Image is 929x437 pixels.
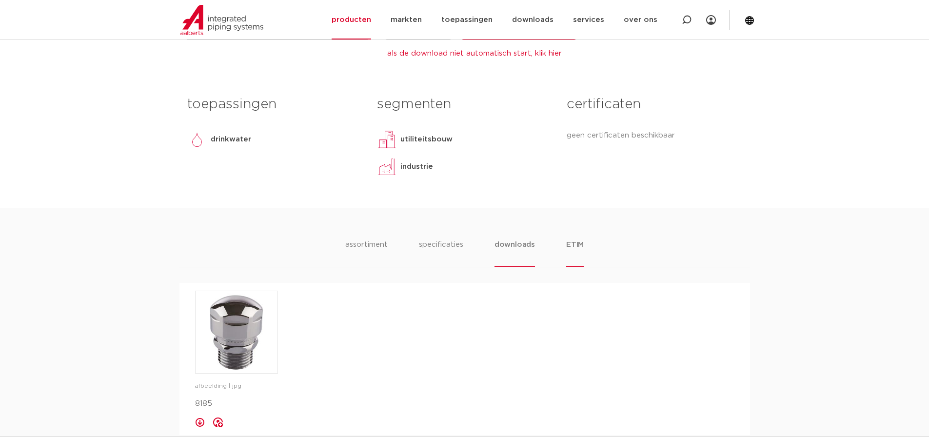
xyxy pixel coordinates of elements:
[187,95,362,114] h3: toepassingen
[400,161,433,173] p: industrie
[567,130,742,141] p: geen certificaten beschikbaar
[195,381,278,391] p: afbeelding | jpg
[567,95,742,114] h3: certificaten
[377,157,396,177] img: industrie
[187,130,207,149] img: drinkwater
[345,239,388,267] li: assortiment
[195,291,278,374] a: image for 8185
[196,291,277,373] img: image for 8185
[400,134,453,145] p: utiliteitsbouw
[195,398,278,410] p: 8185
[494,239,535,267] li: downloads
[377,130,396,149] img: utiliteitsbouw
[387,50,562,57] a: als de download niet automatisch start, klik hier
[211,134,251,145] p: drinkwater
[566,239,584,267] li: ETIM
[419,239,463,267] li: specificaties
[377,95,552,114] h3: segmenten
